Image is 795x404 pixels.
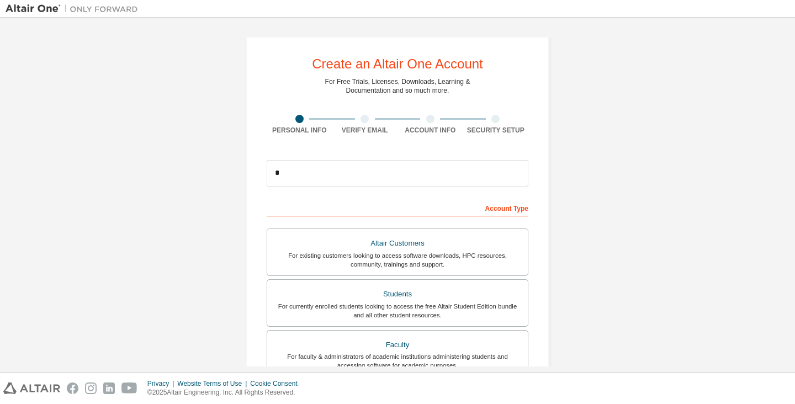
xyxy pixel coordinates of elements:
[274,251,521,269] div: For existing customers looking to access software downloads, HPC resources, community, trainings ...
[267,199,528,216] div: Account Type
[121,382,137,394] img: youtube.svg
[250,379,304,388] div: Cookie Consent
[274,302,521,320] div: For currently enrolled students looking to access the free Altair Student Edition bundle and all ...
[312,57,483,71] div: Create an Altair One Account
[274,337,521,353] div: Faculty
[85,382,97,394] img: instagram.svg
[6,3,144,14] img: Altair One
[325,77,470,95] div: For Free Trials, Licenses, Downloads, Learning & Documentation and so much more.
[147,379,177,388] div: Privacy
[463,126,529,135] div: Security Setup
[332,126,398,135] div: Verify Email
[103,382,115,394] img: linkedin.svg
[397,126,463,135] div: Account Info
[267,126,332,135] div: Personal Info
[177,379,250,388] div: Website Terms of Use
[274,352,521,370] div: For faculty & administrators of academic institutions administering students and accessing softwa...
[274,236,521,251] div: Altair Customers
[274,286,521,302] div: Students
[147,388,304,397] p: © 2025 Altair Engineering, Inc. All Rights Reserved.
[3,382,60,394] img: altair_logo.svg
[67,382,78,394] img: facebook.svg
